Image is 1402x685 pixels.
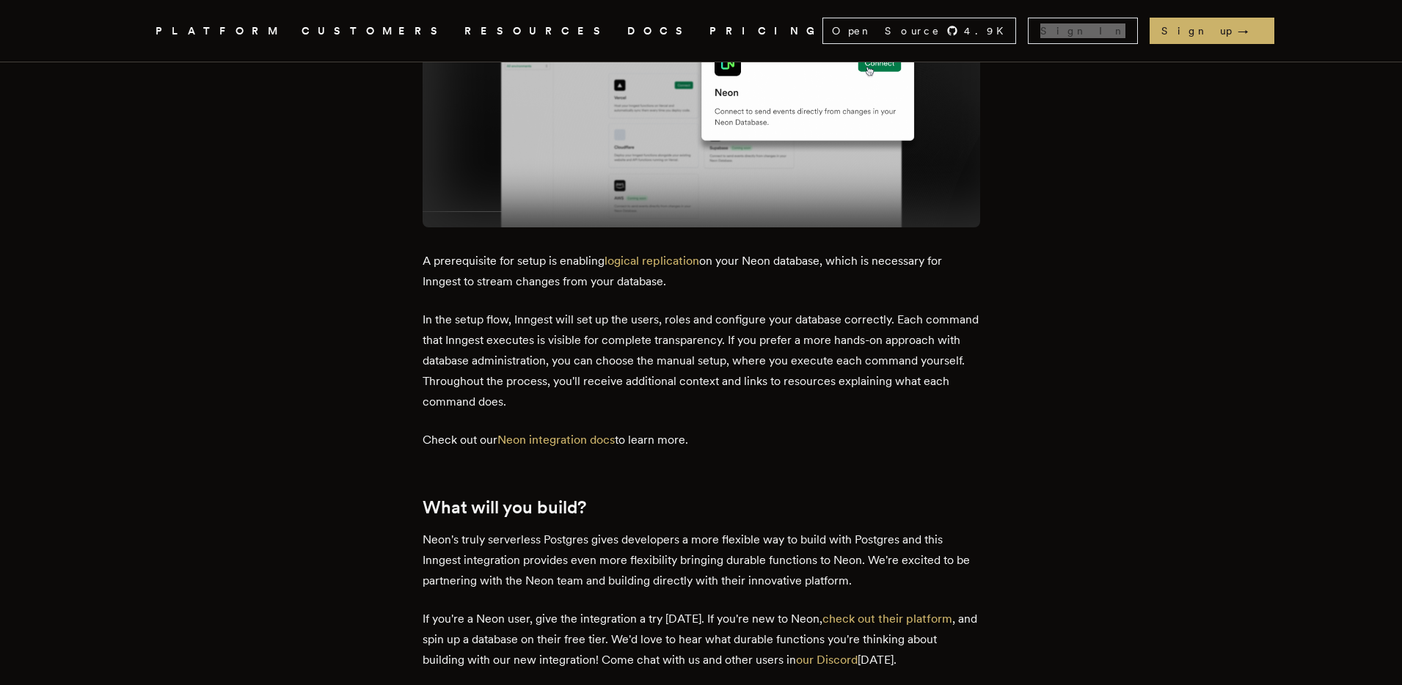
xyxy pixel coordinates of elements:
span: 4.9 K [964,23,1012,38]
p: In the setup flow, Inngest will set up the users, roles and configure your database correctly. Ea... [423,309,980,412]
button: RESOURCES [464,22,610,40]
a: Sign In [1028,18,1138,44]
a: PRICING [709,22,822,40]
a: Sign up [1150,18,1274,44]
a: Neon integration docs [497,433,615,447]
h2: What will you build? [423,497,980,518]
span: → [1238,23,1263,38]
span: Open Source [832,23,941,38]
p: Neon's truly serverless Postgres gives developers a more flexible way to build with Postgres and ... [423,530,980,591]
p: A prerequisite for setup is enabling on your Neon database, which is necessary for Inngest to str... [423,251,980,292]
a: our Discord [796,653,858,667]
a: logical replication [605,254,699,268]
a: CUSTOMERS [302,22,447,40]
p: If you're a Neon user, give the integration a try [DATE]. If you're new to Neon, , and spin up a ... [423,609,980,670]
a: check out their platform [822,612,952,626]
a: DOCS [627,22,692,40]
p: Check out our to learn more. [423,430,980,450]
button: PLATFORM [156,22,284,40]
